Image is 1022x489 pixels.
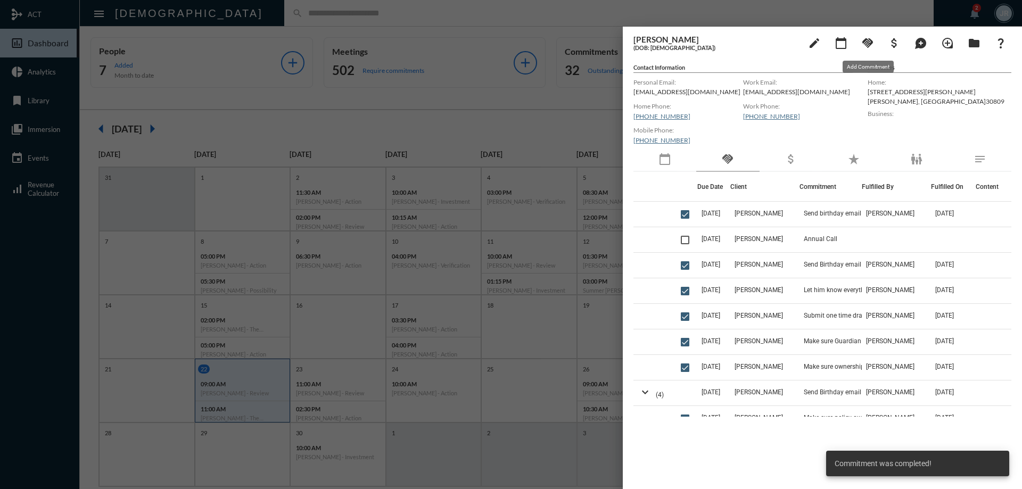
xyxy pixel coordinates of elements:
span: Send Birthday email [804,388,861,396]
mat-icon: loupe [941,37,954,49]
label: Personal Email: [633,78,743,86]
span: [PERSON_NAME] [735,414,783,421]
span: [PERSON_NAME] [866,388,914,396]
span: [PERSON_NAME] [735,388,783,396]
span: Send birthday email [804,210,861,217]
span: (4) [656,391,664,399]
span: [PERSON_NAME] [735,337,783,345]
a: [PHONE_NUMBER] [743,112,800,120]
span: [DATE] [702,363,720,370]
span: [DATE] [702,286,720,294]
button: Add Commitment [857,32,878,53]
h5: Addresses [868,64,1011,73]
span: Make sure Guardian rec'd premium pymt [804,337,910,345]
span: [PERSON_NAME] [735,210,783,217]
label: Work Phone: [743,102,853,110]
span: [PERSON_NAME] [866,363,914,370]
p: [PERSON_NAME] , [GEOGRAPHIC_DATA] 30809 [868,97,1011,105]
span: [PERSON_NAME] [866,414,914,421]
p: [EMAIL_ADDRESS][DOMAIN_NAME] [743,88,853,96]
span: Annual Call [804,235,837,243]
mat-icon: attach_money [888,37,901,49]
label: Work Email: [743,78,853,86]
mat-icon: calendar_today [658,153,671,165]
span: [DATE] [702,337,720,345]
th: Fulfilled On [931,172,970,202]
span: [PERSON_NAME] [735,363,783,370]
span: Make sure policy owner and beneficiary has been changed [804,414,910,421]
th: Fulfilled By [862,172,931,202]
th: Due Date [697,172,730,202]
button: Add Mention [910,32,932,53]
mat-icon: expand_more [639,386,652,399]
mat-icon: edit [808,37,821,49]
span: [DATE] [935,388,954,396]
p: [EMAIL_ADDRESS][DOMAIN_NAME] [633,88,743,96]
button: Archives [963,32,985,53]
mat-icon: calendar_today [835,37,847,49]
span: [DATE] [935,210,954,217]
p: [STREET_ADDRESS][PERSON_NAME] [868,88,1011,96]
a: [PHONE_NUMBER] [633,112,690,120]
button: What If? [990,32,1011,53]
span: [DATE] [935,337,954,345]
span: [DATE] [935,261,954,268]
button: Add meeting [830,32,852,53]
span: [PERSON_NAME] [866,261,914,268]
button: Add Business [884,32,905,53]
h3: [PERSON_NAME] [633,35,798,44]
th: Client [730,172,800,202]
span: [DATE] [702,210,720,217]
span: [DATE] [935,414,954,421]
th: Content [970,172,1011,202]
span: [DATE] [702,388,720,396]
mat-icon: handshake [861,37,874,49]
label: Home: [868,78,1011,86]
span: [DATE] [702,312,720,319]
span: Commitment was completed! [835,458,932,469]
label: Home Phone: [633,102,743,110]
mat-icon: folder [968,37,980,49]
label: Business: [868,110,1011,118]
span: [DATE] [935,312,954,319]
h5: (DOB: [DEMOGRAPHIC_DATA]) [633,44,798,51]
a: [PHONE_NUMBER] [633,136,690,144]
mat-icon: maps_ugc [914,37,927,49]
span: [PERSON_NAME] [866,210,914,217]
span: [PERSON_NAME] [735,235,783,243]
span: [PERSON_NAME] [735,312,783,319]
span: [DATE] [702,235,720,243]
span: [DATE] [935,286,954,294]
div: Add Commitment [843,61,894,73]
span: [PERSON_NAME] [735,286,783,294]
span: [PERSON_NAME] [866,286,914,294]
span: [DATE] [702,414,720,421]
span: [DATE] [702,261,720,268]
mat-icon: handshake [721,153,734,165]
mat-icon: notes [974,153,986,165]
h5: Contact Information [633,64,853,73]
span: Submit one time draft form if pymt not rec'd by Guardian [804,312,910,319]
mat-icon: attach_money [785,153,797,165]
span: [DATE] [935,363,954,370]
label: Mobile Phone: [633,126,743,134]
span: Make sure ownership and beneficiary change request has been processed [804,363,910,370]
span: Send Birthday email for [DATE] BIRTHDAY -09/22 [804,261,910,268]
span: Let him know everything has been handled w/ LI policy [804,286,910,294]
mat-icon: question_mark [994,37,1007,49]
span: [PERSON_NAME] [735,261,783,268]
mat-icon: family_restroom [910,153,923,165]
th: Commitment [800,172,862,202]
button: edit person [804,32,825,53]
button: Add Introduction [937,32,958,53]
mat-icon: star_rate [847,153,860,165]
span: [PERSON_NAME] [866,337,914,345]
span: [PERSON_NAME] [866,312,914,319]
